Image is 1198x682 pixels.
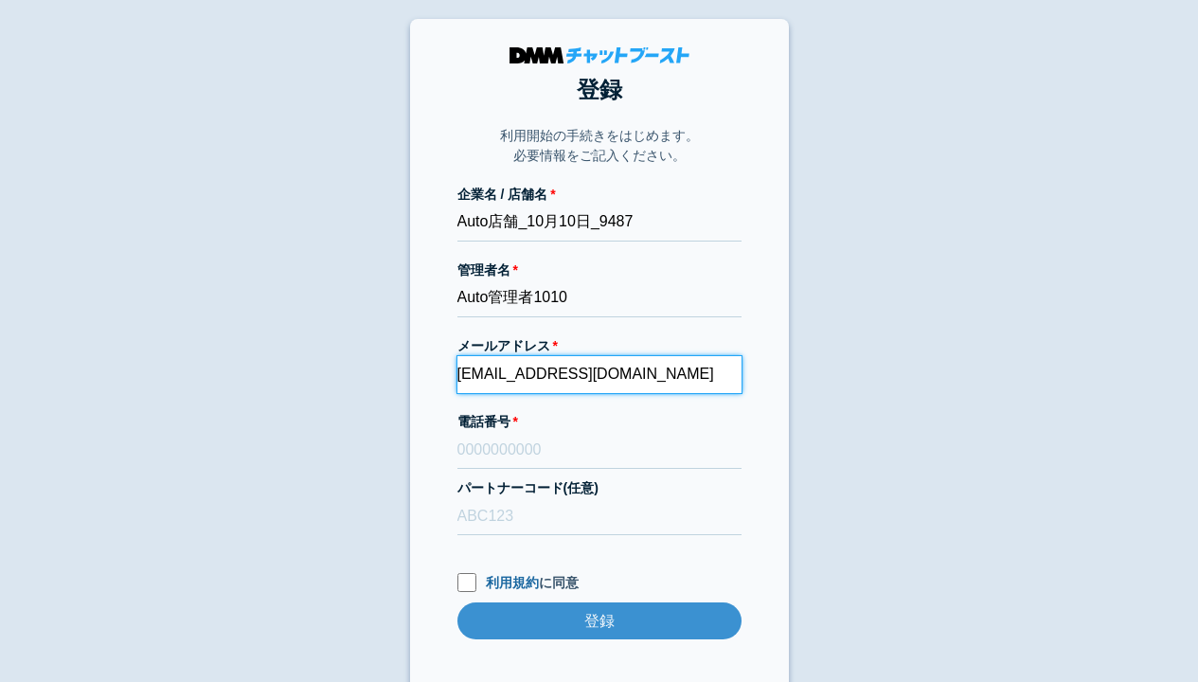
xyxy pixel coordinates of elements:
label: に同意 [457,573,742,593]
input: ABC123 [457,498,742,535]
h1: 登録 [457,73,742,107]
img: DMMチャットブースト [510,47,689,63]
input: 株式会社チャットブースト [457,205,742,242]
p: 利用開始の手続きをはじめます。 必要情報をご記入ください。 [500,126,699,166]
input: 会話 太郎 [457,280,742,317]
label: パートナーコード(任意) [457,478,742,498]
input: xxx@cb.com [457,356,742,393]
input: 登録 [457,602,742,639]
label: メールアドレス [457,336,742,356]
label: 電話番号 [457,412,742,432]
label: 企業名 / 店舗名 [457,185,742,205]
input: 0000000000 [457,432,742,469]
label: 管理者名 [457,260,742,280]
input: 利用規約に同意 [457,573,476,592]
a: 利用規約 [486,575,539,590]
